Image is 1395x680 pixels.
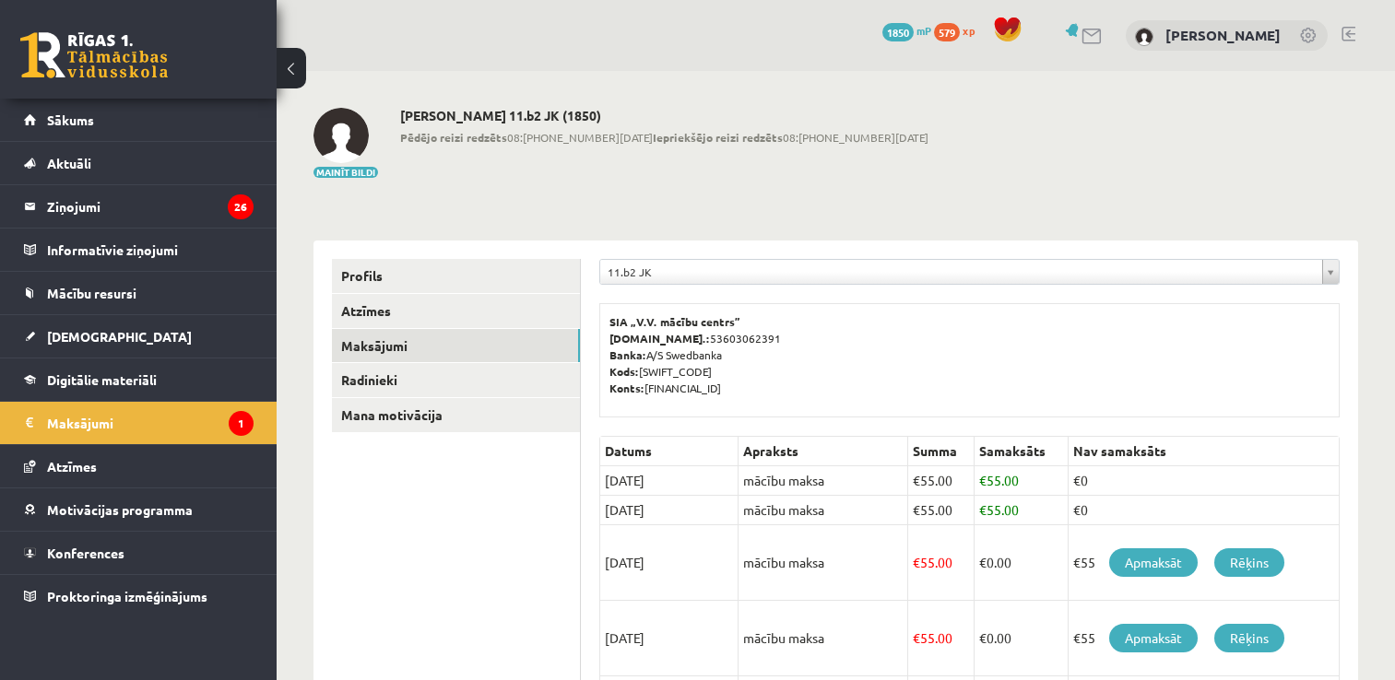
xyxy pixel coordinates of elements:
[600,437,739,466] th: Datums
[882,23,931,38] a: 1850 mP
[24,99,254,141] a: Sākums
[47,402,254,444] legend: Maksājumi
[913,472,920,488] span: €
[1068,437,1339,466] th: Nav samaksāts
[24,229,254,271] a: Informatīvie ziņojumi
[332,363,580,397] a: Radinieki
[47,545,124,561] span: Konferences
[934,23,984,38] a: 579 xp
[653,130,783,145] b: Iepriekšējo reizi redzēts
[979,501,987,518] span: €
[313,167,378,178] button: Mainīt bildi
[608,260,1315,284] span: 11.b2 JK
[609,381,644,395] b: Konts:
[47,185,254,228] legend: Ziņojumi
[739,601,908,676] td: mācību maksa
[739,466,908,496] td: mācību maksa
[47,155,91,171] span: Aktuāli
[1165,26,1281,44] a: [PERSON_NAME]
[47,111,94,128] span: Sākums
[975,525,1069,601] td: 0.00
[24,272,254,314] a: Mācību resursi
[609,313,1330,396] p: 53603062391 A/S Swedbanka [SWIFT_CODE] [FINANCIAL_ID]
[600,466,739,496] td: [DATE]
[913,554,920,570] span: €
[47,458,97,475] span: Atzīmes
[332,294,580,328] a: Atzīmes
[609,314,741,329] b: SIA „V.V. mācību centrs”
[600,496,739,525] td: [DATE]
[907,437,974,466] th: Summa
[47,501,193,518] span: Motivācijas programma
[47,371,157,388] span: Digitālie materiāli
[1214,624,1284,652] a: Rēķins
[24,445,254,487] a: Atzīmes
[24,142,254,184] a: Aktuāli
[1109,548,1198,577] a: Apmaksāt
[400,130,507,145] b: Pēdējo reizi redzēts
[24,532,254,574] a: Konferences
[332,329,580,363] a: Maksājumi
[24,358,254,401] a: Digitālie materiāli
[400,108,928,123] h2: [PERSON_NAME] 11.b2 JK (1850)
[979,472,987,488] span: €
[47,229,254,271] legend: Informatīvie ziņojumi
[963,23,975,38] span: xp
[228,194,254,219] i: 26
[979,629,987,646] span: €
[1068,466,1339,496] td: €0
[975,437,1069,466] th: Samaksāts
[20,32,168,78] a: Rīgas 1. Tālmācības vidusskola
[24,575,254,617] a: Proktoringa izmēģinājums
[24,315,254,358] a: [DEMOGRAPHIC_DATA]
[1214,548,1284,577] a: Rēķins
[907,466,974,496] td: 55.00
[907,601,974,676] td: 55.00
[739,525,908,601] td: mācību maksa
[609,331,710,346] b: [DOMAIN_NAME].:
[907,525,974,601] td: 55.00
[913,629,920,646] span: €
[332,259,580,293] a: Profils
[934,23,960,41] span: 579
[313,108,369,163] img: Ņikita Koroļovs
[739,496,908,525] td: mācību maksa
[600,260,1339,284] a: 11.b2 JK
[979,554,987,570] span: €
[975,466,1069,496] td: 55.00
[24,488,254,531] a: Motivācijas programma
[1135,28,1153,46] img: Ņikita Koroļovs
[975,496,1069,525] td: 55.00
[882,23,914,41] span: 1850
[975,601,1069,676] td: 0.00
[47,588,207,604] span: Proktoringa izmēģinājums
[24,402,254,444] a: Maksājumi1
[1109,624,1198,652] a: Apmaksāt
[600,601,739,676] td: [DATE]
[47,328,192,345] span: [DEMOGRAPHIC_DATA]
[609,347,646,362] b: Banka:
[400,129,928,146] span: 08:[PHONE_NUMBER][DATE] 08:[PHONE_NUMBER][DATE]
[916,23,931,38] span: mP
[609,364,639,379] b: Kods:
[1068,525,1339,601] td: €55
[24,185,254,228] a: Ziņojumi26
[913,501,920,518] span: €
[1068,601,1339,676] td: €55
[1068,496,1339,525] td: €0
[229,411,254,436] i: 1
[332,398,580,432] a: Mana motivācija
[739,437,908,466] th: Apraksts
[47,285,136,301] span: Mācību resursi
[907,496,974,525] td: 55.00
[600,525,739,601] td: [DATE]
